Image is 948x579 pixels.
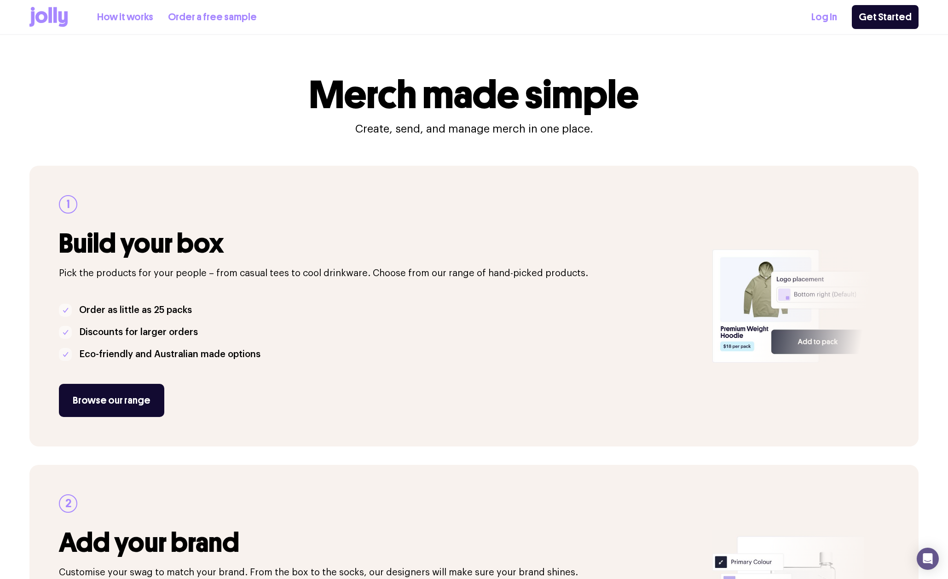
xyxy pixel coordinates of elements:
h3: Add your brand [59,527,701,558]
a: Get Started [852,5,919,29]
p: Discounts for larger orders [79,325,198,340]
p: Order as little as 25 packs [79,303,192,318]
a: Log In [811,10,837,25]
a: Order a free sample [168,10,257,25]
div: 2 [59,494,77,513]
a: Browse our range [59,384,164,417]
div: Open Intercom Messenger [917,548,939,570]
h3: Build your box [59,228,701,259]
div: 1 [59,195,77,214]
a: How it works [97,10,153,25]
p: Eco-friendly and Australian made options [79,347,260,362]
h1: Merch made simple [309,75,639,114]
p: Pick the products for your people – from casual tees to cool drinkware. Choose from our range of ... [59,266,701,281]
p: Create, send, and manage merch in one place. [355,122,593,136]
